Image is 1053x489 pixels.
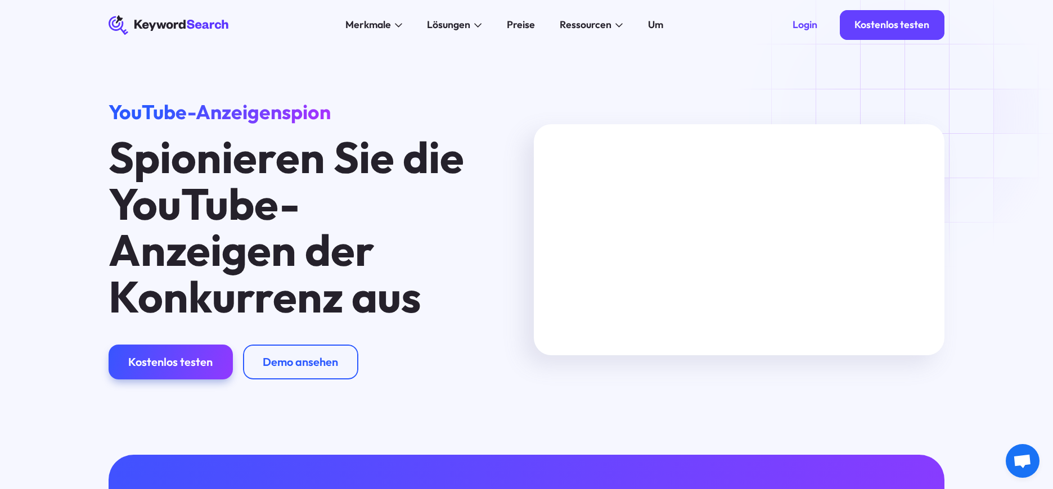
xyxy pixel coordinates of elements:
[1006,444,1039,478] a: Chat öffnen
[499,15,543,35] a: Preise
[109,345,233,379] a: Kostenlos testen
[507,18,535,31] font: Preise
[840,10,944,40] a: Kostenlos testen
[648,18,663,31] font: Um
[534,124,944,355] iframe: Spionieren Sie die Keywords und YouTube-Anzeigen Ihrer Konkurrenten aus (Link zur kostenlosen Tes...
[109,129,464,324] font: Spionieren Sie die YouTube-Anzeigen der Konkurrenz aus
[128,355,213,369] font: Kostenlos testen
[777,10,832,40] a: Login
[854,18,929,31] font: Kostenlos testen
[793,18,817,31] font: Login
[641,15,671,35] a: Um
[427,18,470,31] font: Lösungen
[109,99,331,124] font: YouTube-Anzeigenspion
[560,18,611,31] font: Ressourcen
[345,18,391,31] font: Merkmale
[263,355,338,369] font: Demo ansehen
